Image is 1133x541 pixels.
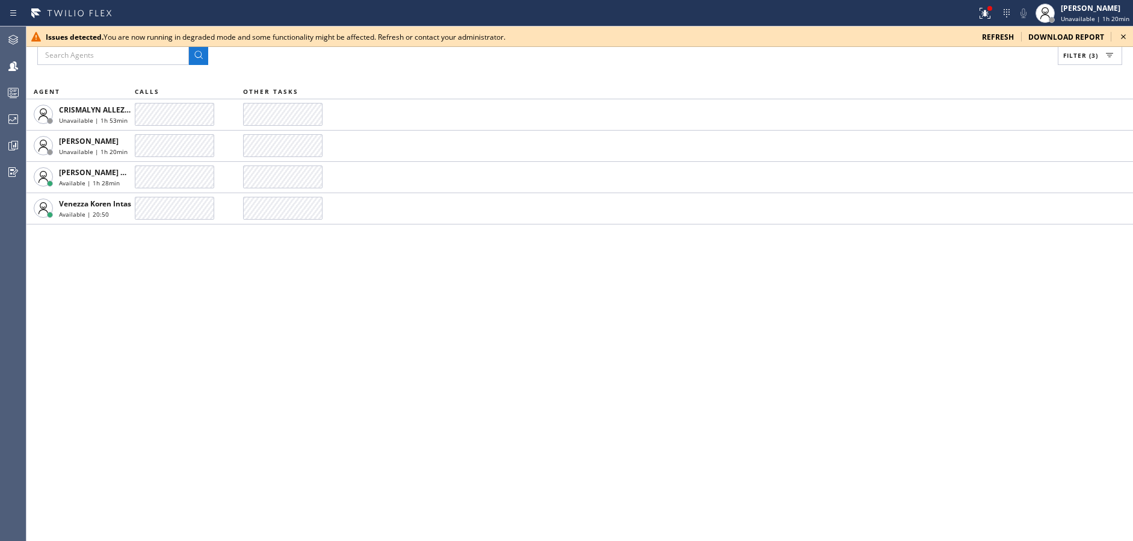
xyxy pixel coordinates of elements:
span: Available | 20:50 [59,210,109,218]
div: You are now running in degraded mode and some functionality might be affected. Refresh or contact... [46,32,972,42]
span: Unavailable | 1h 53min [59,116,128,125]
span: Unavailable | 1h 20min [1061,14,1129,23]
b: Issues detected. [46,32,103,42]
span: CALLS [135,87,159,96]
span: Filter (3) [1063,51,1098,60]
span: refresh [982,32,1014,42]
span: [PERSON_NAME] [59,136,119,146]
div: [PERSON_NAME] [1061,3,1129,13]
span: CRISMALYN ALLEZER [59,105,134,115]
span: Available | 1h 28min [59,179,120,187]
span: OTHER TASKS [243,87,298,96]
input: Search Agents [37,46,189,65]
button: Mute [1015,5,1032,22]
button: Filter (3) [1058,46,1122,65]
span: Unavailable | 1h 20min [59,147,128,156]
span: Venezza Koren Intas [59,199,131,209]
span: AGENT [34,87,60,96]
span: [PERSON_NAME] Guingos [59,167,150,178]
span: download report [1028,32,1104,42]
